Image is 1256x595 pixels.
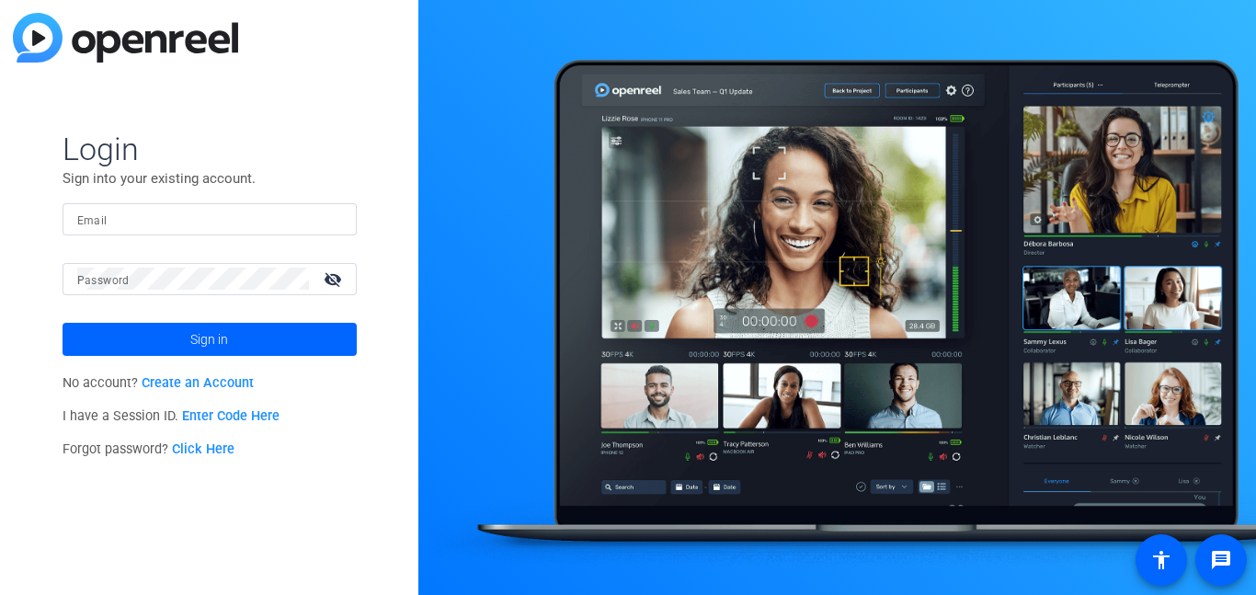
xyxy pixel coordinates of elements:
mat-icon: visibility_off [313,266,357,292]
span: Login [63,130,357,168]
a: Enter Code Here [182,408,280,424]
button: Sign in [63,323,357,356]
span: Forgot password? [63,441,235,457]
span: I have a Session ID. [63,408,280,424]
img: blue-gradient.svg [13,13,238,63]
input: Enter Email Address [77,208,342,230]
p: Sign into your existing account. [63,168,357,189]
a: Create an Account [142,375,254,391]
mat-label: Password [77,274,130,287]
mat-icon: accessibility [1150,549,1172,571]
mat-label: Email [77,214,108,227]
span: Sign in [190,316,228,362]
mat-icon: message [1210,549,1232,571]
span: No account? [63,375,255,391]
a: Click Here [172,441,234,457]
